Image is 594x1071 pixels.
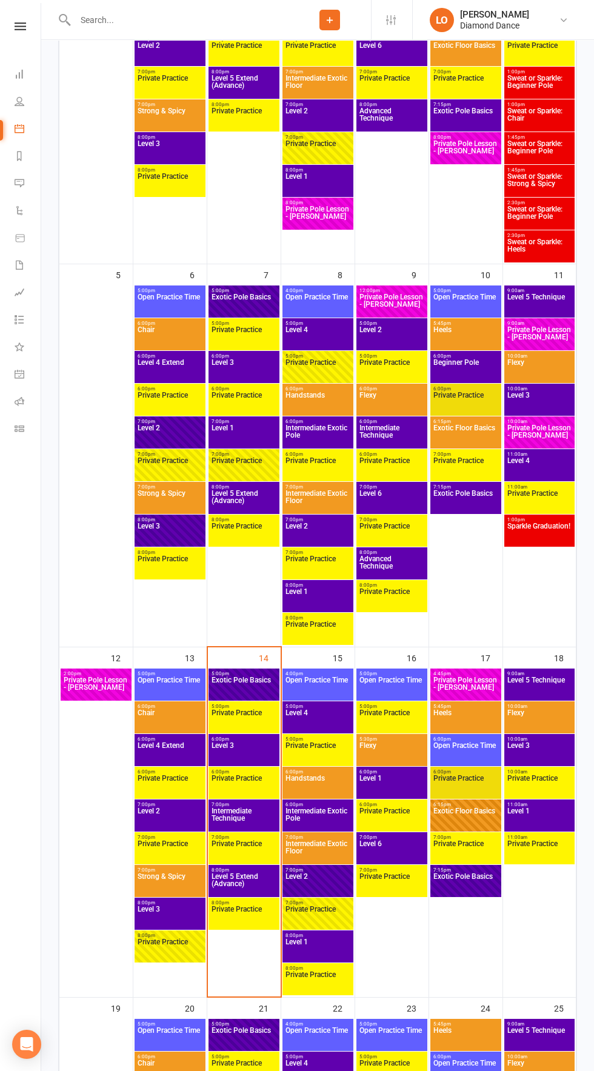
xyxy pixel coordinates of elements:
[507,736,572,742] span: 10:00am
[211,490,277,512] span: Level 5 Extend (Advance)
[359,293,425,315] span: Private Pole Lesson - [PERSON_NAME]
[137,802,203,807] span: 7:00pm
[507,802,572,807] span: 11:00am
[285,900,351,906] span: 7:00pm
[137,769,203,775] span: 6:00pm
[285,704,351,709] span: 5:00pm
[507,452,572,457] span: 11:00am
[507,484,572,490] span: 11:00am
[433,321,499,326] span: 5:45pm
[285,582,351,588] span: 8:00pm
[137,321,203,326] span: 6:00pm
[15,362,42,389] a: General attendance kiosk mode
[433,802,499,807] span: 6:15pm
[285,769,351,775] span: 6:00pm
[137,1027,203,1049] span: Open Practice Time
[137,42,203,64] span: Level 2
[137,933,203,938] span: 8:00pm
[507,102,572,107] span: 1:00pm
[211,321,277,326] span: 5:00pm
[433,867,499,873] span: 7:15pm
[211,671,277,676] span: 5:00pm
[211,288,277,293] span: 5:00pm
[211,293,277,315] span: Exotic Pole Basics
[359,419,425,424] span: 6:00pm
[433,353,499,359] span: 6:00pm
[460,20,529,31] div: Diamond Dance
[359,709,425,731] span: Private Practice
[285,676,351,698] span: Open Practice Time
[554,264,576,284] div: 11
[137,775,203,796] span: Private Practice
[433,490,499,512] span: Exotic Pole Basics
[137,807,203,829] span: Level 2
[507,326,572,348] span: Private Pole Lesson - [PERSON_NAME]
[507,769,572,775] span: 10:00am
[211,452,277,457] span: 7:00pm
[111,647,133,667] div: 12
[433,102,499,107] span: 7:15pm
[359,676,425,698] span: Open Practice Time
[211,522,277,544] span: Private Practice
[185,647,207,667] div: 13
[359,75,425,96] span: Private Practice
[359,69,425,75] span: 7:00pm
[137,140,203,162] span: Level 3
[507,140,572,162] span: Sweat or Sparkle: Beginner Pole
[433,452,499,457] span: 7:00pm
[211,736,277,742] span: 6:00pm
[211,1027,277,1049] span: Exotic Pole Basics
[507,321,572,326] span: 9:00am
[285,484,351,490] span: 7:00pm
[285,802,351,807] span: 6:00pm
[359,326,425,348] span: Level 2
[433,709,499,731] span: Heels
[359,392,425,413] span: Flexy
[137,938,203,960] span: Private Practice
[285,321,351,326] span: 5:00pm
[433,135,499,140] span: 8:00pm
[15,280,42,307] a: Assessments
[507,359,572,381] span: Flexy
[359,807,425,829] span: Private Practice
[137,69,203,75] span: 7:00pm
[433,288,499,293] span: 5:00pm
[285,392,351,413] span: Handstands
[137,452,203,457] span: 7:00pm
[507,522,572,544] span: Sparkle Graduation!
[433,107,499,129] span: Exotic Pole Basics
[338,264,355,284] div: 8
[359,359,425,381] span: Private Practice
[211,775,277,796] span: Private Practice
[211,873,277,895] span: Level 5 Extend (Advance)
[507,238,572,260] span: Sweat or Sparkle: Heels
[359,484,425,490] span: 7:00pm
[359,704,425,709] span: 5:00pm
[359,736,425,742] span: 5:30pm
[359,107,425,129] span: Advanced Technique
[72,12,289,28] input: Search...
[137,173,203,195] span: Private Practice
[285,288,351,293] span: 4:00pm
[137,490,203,512] span: Strong & Spicy
[15,225,42,253] a: Product Sales
[433,42,499,64] span: Exotic Floor Basics
[285,522,351,544] span: Level 2
[211,840,277,862] span: Private Practice
[481,998,502,1018] div: 24
[285,386,351,392] span: 6:00pm
[285,709,351,731] span: Level 4
[137,392,203,413] span: Private Practice
[111,998,133,1018] div: 19
[137,359,203,381] span: Level 4 Extend
[507,293,572,315] span: Level 5 Technique
[285,971,351,993] span: Private Practice
[285,938,351,960] span: Level 1
[285,140,351,162] span: Private Practice
[285,457,351,479] span: Private Practice
[359,386,425,392] span: 6:00pm
[507,1027,572,1049] span: Level 5 Technique
[285,966,351,971] span: 8:00pm
[211,353,277,359] span: 6:00pm
[285,671,351,676] span: 4:00pm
